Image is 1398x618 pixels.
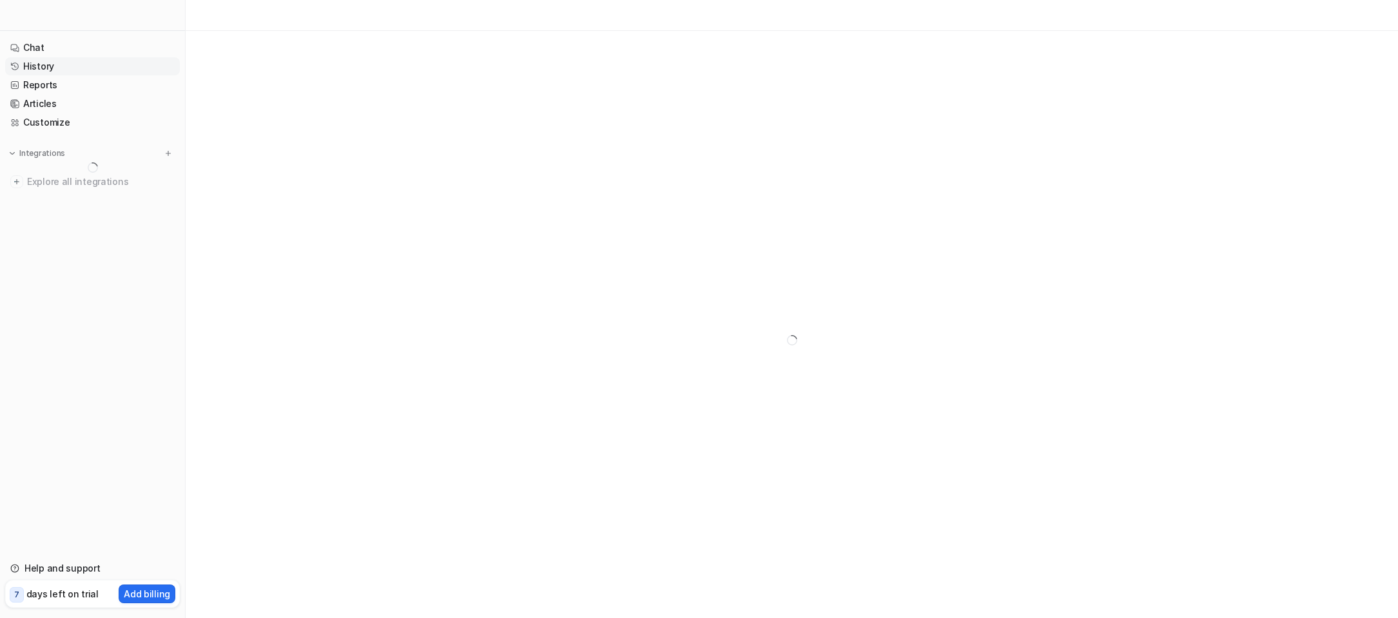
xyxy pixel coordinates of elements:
a: Help and support [5,559,180,577]
img: explore all integrations [10,175,23,188]
a: Explore all integrations [5,173,180,191]
span: Explore all integrations [27,171,175,192]
a: Customize [5,113,180,131]
img: menu_add.svg [164,149,173,158]
p: Integrations [19,148,65,159]
a: History [5,57,180,75]
img: expand menu [8,149,17,158]
a: Articles [5,95,180,113]
a: Chat [5,39,180,57]
button: Add billing [119,584,175,603]
p: 7 [14,589,19,601]
p: days left on trial [26,587,99,601]
p: Add billing [124,587,170,601]
button: Integrations [5,147,69,160]
a: Reports [5,76,180,94]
